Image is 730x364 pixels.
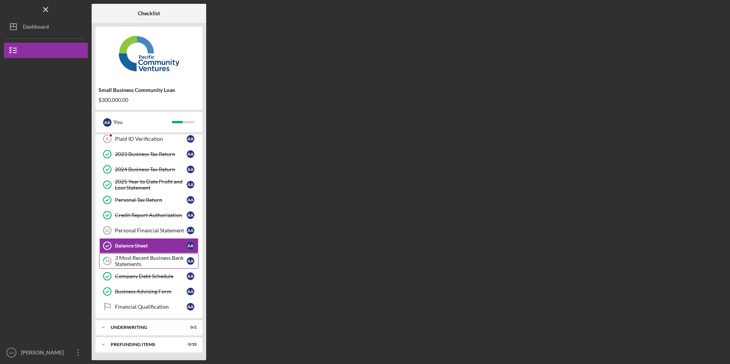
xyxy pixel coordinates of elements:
[115,151,187,157] div: 2023 Business Tax Return
[115,166,187,172] div: 2024 Business Tax Return
[105,259,110,264] tspan: 14
[99,131,199,147] a: 6Plaid ID VerificationAA
[99,284,199,299] a: Business Advising FormAA
[115,136,187,142] div: Plaid ID Verification
[115,288,187,295] div: Business Advising Form
[9,351,14,355] text: AA
[115,273,187,279] div: Company Debt Schedule
[115,304,187,310] div: Financial Qualification
[99,269,199,284] a: Company Debt ScheduleAA
[99,97,199,103] div: $300,000.00
[111,342,178,347] div: Prefunding Items
[115,212,187,218] div: Credit Report Authorization
[115,197,187,203] div: Personal Tax Return
[4,345,88,360] button: AA[PERSON_NAME]
[183,325,197,330] div: 0 / 2
[99,223,199,238] a: 12Personal Financial StatementAA
[183,342,197,347] div: 0 / 10
[23,19,49,36] div: Dashboard
[99,192,199,208] a: Personal Tax ReturnAA
[187,150,194,158] div: A A
[99,208,199,223] a: Credit Report AuthorizationAA
[187,227,194,234] div: A A
[111,325,178,330] div: Underwriting
[113,116,172,129] div: You
[99,177,199,192] a: 2025 Year to Date Profit and Loss StatementAA
[138,10,160,16] b: Checklist
[187,303,194,311] div: A A
[115,179,187,191] div: 2025 Year to Date Profit and Loss Statement
[187,181,194,188] div: A A
[99,238,199,253] a: Balance SheetAA
[115,255,187,267] div: 3 Most Recent Business Bank Statements
[19,345,69,362] div: [PERSON_NAME]
[187,242,194,250] div: A A
[187,135,194,143] div: A A
[99,147,199,162] a: 2023 Business Tax ReturnAA
[105,228,109,233] tspan: 12
[103,118,111,127] div: A A
[99,162,199,177] a: 2024 Business Tax ReturnAA
[187,257,194,265] div: A A
[115,243,187,249] div: Balance Sheet
[4,19,88,34] button: Dashboard
[106,137,108,141] tspan: 6
[187,196,194,204] div: A A
[187,272,194,280] div: A A
[115,227,187,234] div: Personal Financial Statement
[99,253,199,269] a: 143 Most Recent Business Bank StatementsAA
[187,166,194,173] div: A A
[99,299,199,314] a: Financial QualificationAA
[187,288,194,295] div: A A
[99,87,199,93] div: Small Business Community Loan
[95,31,202,76] img: Product logo
[187,211,194,219] div: A A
